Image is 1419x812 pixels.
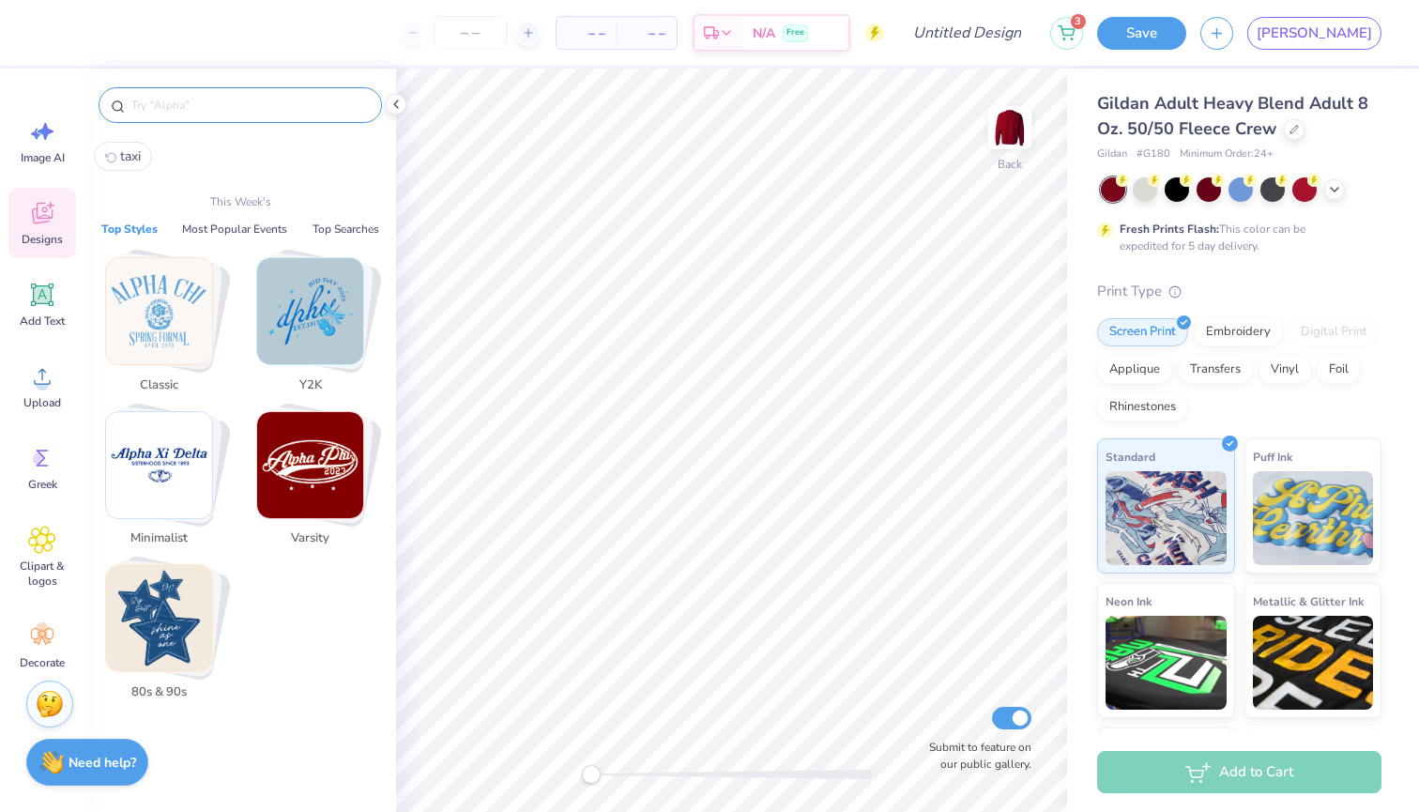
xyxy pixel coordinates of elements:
[94,564,236,709] button: Stack Card Button 80s & 90s
[23,395,61,410] span: Upload
[129,683,190,702] span: 80s & 90s
[11,559,73,589] span: Clipart & logos
[898,14,1036,52] input: Untitled Design
[919,739,1031,773] label: Submit to feature on our public gallery.
[786,26,804,39] span: Free
[1253,591,1364,611] span: Metallic & Glitter Ink
[129,376,190,395] span: Classic
[106,412,212,518] img: Minimalist
[28,477,57,492] span: Greek
[1106,447,1155,467] span: Standard
[1097,17,1186,50] button: Save
[1137,146,1170,162] span: # G180
[21,150,65,165] span: Image AI
[22,232,63,247] span: Designs
[1071,14,1086,29] span: 3
[106,565,212,671] img: 80s & 90s
[434,16,507,50] input: – –
[568,23,605,43] span: – –
[1097,281,1381,302] div: Print Type
[280,529,341,548] span: Varsity
[1253,616,1374,710] img: Metallic & Glitter Ink
[69,754,136,772] strong: Need help?
[94,257,236,402] button: Stack Card Button Classic
[20,655,65,670] span: Decorate
[1257,23,1372,44] span: [PERSON_NAME]
[1106,591,1152,611] span: Neon Ink
[1097,318,1188,346] div: Screen Print
[245,257,387,402] button: Stack Card Button Y2K
[130,96,370,115] input: Try "Alpha"
[96,220,163,238] button: Top Styles
[245,411,387,556] button: Stack Card Button Varsity
[176,220,293,238] button: Most Popular Events
[1120,221,1350,254] div: This color can be expedited for 5 day delivery.
[1097,92,1368,140] span: Gildan Adult Heavy Blend Adult 8 Oz. 50/50 Fleece Crew
[998,156,1022,173] div: Back
[1106,616,1227,710] img: Neon Ink
[1106,471,1227,565] img: Standard
[1259,356,1311,384] div: Vinyl
[1097,146,1127,162] span: Gildan
[1180,146,1274,162] span: Minimum Order: 24 +
[628,23,665,43] span: – –
[280,376,341,395] span: Y2K
[991,109,1029,146] img: Back
[1289,318,1380,346] div: Digital Print
[120,147,141,165] span: taxi
[257,412,363,518] img: Varsity
[307,220,385,238] button: Top Searches
[94,142,152,171] button: taxi0
[1317,356,1361,384] div: Foil
[94,411,236,556] button: Stack Card Button Minimalist
[1253,447,1292,467] span: Puff Ink
[1050,17,1083,50] button: 3
[753,23,775,43] span: N/A
[210,193,271,210] p: This Week's
[20,314,65,329] span: Add Text
[106,258,212,364] img: Classic
[1120,222,1219,237] strong: Fresh Prints Flash:
[1178,356,1253,384] div: Transfers
[1253,471,1374,565] img: Puff Ink
[1097,393,1188,421] div: Rhinestones
[129,529,190,548] span: Minimalist
[1194,318,1283,346] div: Embroidery
[257,258,363,364] img: Y2K
[1097,356,1172,384] div: Applique
[582,765,601,784] div: Accessibility label
[1247,17,1381,50] a: [PERSON_NAME]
